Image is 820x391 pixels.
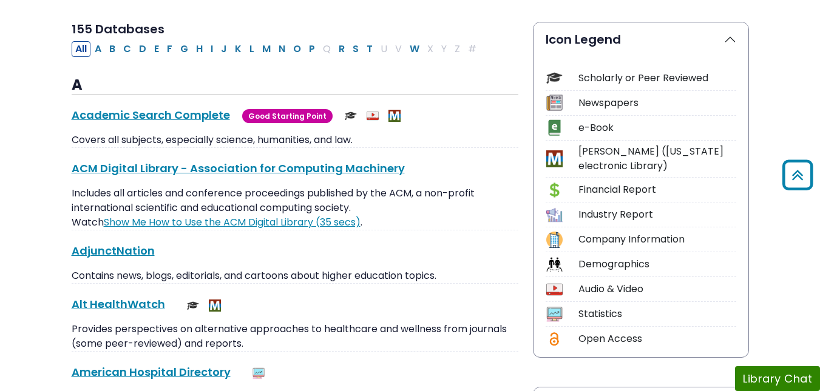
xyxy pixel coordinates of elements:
[578,121,736,135] div: e-Book
[546,306,563,322] img: Icon Statistics
[72,41,90,57] button: All
[242,109,333,123] span: Good Starting Point
[72,76,518,95] h3: A
[72,269,518,283] p: Contains news, blogs, editorials, and cartoons about higher education topics.
[546,182,563,198] img: Icon Financial Report
[72,21,164,38] span: 155 Databases
[534,22,748,56] button: Icon Legend
[546,119,563,136] img: Icon e-Book
[546,256,563,273] img: Icon Demographics
[151,41,163,57] button: Filter Results E
[72,243,155,258] a: AdjunctNation
[246,41,258,57] button: Filter Results L
[231,41,245,57] button: Filter Results K
[578,182,736,197] div: Financial Report
[546,95,563,111] img: Icon Newspapers
[209,299,221,312] img: MeL (Michigan electronic Library)
[406,41,423,57] button: Filter Results W
[207,41,217,57] button: Filter Results I
[91,41,105,57] button: Filter Results A
[72,107,230,122] a: Academic Search Complete
[388,110,401,122] img: MeL (Michigan electronic Library)
[259,41,274,57] button: Filter Results M
[163,41,176,57] button: Filter Results F
[104,215,361,229] a: Link opens in new window
[72,161,405,176] a: ACM Digital Library - Association for Computing Machinery
[217,41,231,57] button: Filter Results J
[135,41,150,57] button: Filter Results D
[546,70,563,86] img: Icon Scholarly or Peer Reviewed
[578,232,736,247] div: Company Information
[72,364,231,379] a: American Hospital Directory
[578,282,736,296] div: Audio & Video
[72,41,481,55] div: Alpha-list to filter by first letter of database name
[578,257,736,272] div: Demographics
[187,299,199,312] img: Scholarly or Peer Reviewed
[72,186,518,230] p: Includes all articles and conference proceedings published by the ACM, a non-profit international...
[778,165,817,185] a: Back to Top
[345,110,357,122] img: Scholarly or Peer Reviewed
[72,322,518,351] p: Provides perspectives on alternative approaches to healthcare and wellness from journals (some pe...
[546,207,563,223] img: Icon Industry Report
[547,331,562,347] img: Icon Open Access
[578,71,736,85] div: Scholarly or Peer Reviewed
[578,144,736,173] div: [PERSON_NAME] ([US_STATE] electronic Library)
[120,41,135,57] button: Filter Results C
[72,296,165,312] a: Alt HealthWatch
[72,133,518,147] p: Covers all subjects, especially science, humanities, and law.
[349,41,362,57] button: Filter Results S
[546,281,563,298] img: Icon Audio & Video
[367,110,379,122] img: Audio & Video
[106,41,119,57] button: Filter Results B
[252,367,265,379] img: Statistics
[735,366,820,391] button: Library Chat
[335,41,348,57] button: Filter Results R
[578,332,736,346] div: Open Access
[305,41,319,57] button: Filter Results P
[578,307,736,321] div: Statistics
[363,41,376,57] button: Filter Results T
[275,41,289,57] button: Filter Results N
[546,150,563,167] img: Icon MeL (Michigan electronic Library)
[578,96,736,110] div: Newspapers
[290,41,305,57] button: Filter Results O
[192,41,206,57] button: Filter Results H
[546,232,563,248] img: Icon Company Information
[578,207,736,222] div: Industry Report
[177,41,192,57] button: Filter Results G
